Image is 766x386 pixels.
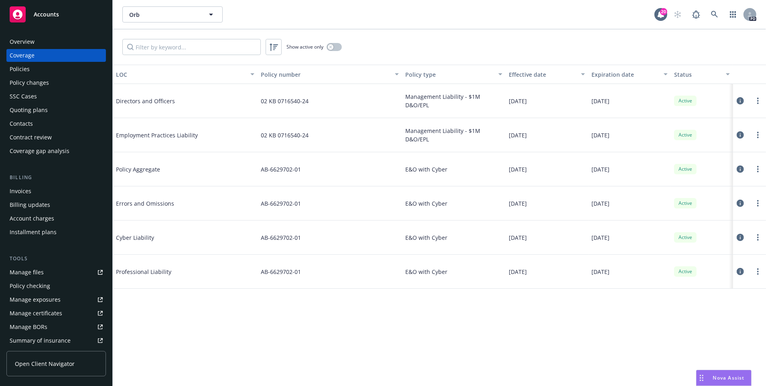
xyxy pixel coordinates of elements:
button: Policy type [402,65,506,84]
a: Report a Bug [688,6,704,22]
span: [DATE] [509,268,527,276]
span: Active [677,200,693,207]
a: Policy changes [6,76,106,89]
button: Effective date [506,65,588,84]
span: AB-6629702-01 [261,199,301,208]
span: [DATE] [509,233,527,242]
span: Errors and Omissions [116,199,236,208]
div: Installment plans [10,226,57,239]
a: Invoices [6,185,106,198]
div: Policy checking [10,280,50,292]
a: Coverage gap analysis [6,145,106,157]
div: Expiration date [591,70,659,79]
div: Billing updates [10,198,50,211]
button: Status [671,65,733,84]
div: 20 [660,8,667,15]
div: Manage files [10,266,44,279]
span: Orb [129,10,199,19]
div: Status [674,70,721,79]
span: Open Client Navigator [15,359,75,368]
span: 02 KB 0716540-24 [261,97,309,105]
a: Switch app [725,6,741,22]
div: Overview [10,35,35,48]
a: Contract review [6,131,106,144]
span: AB-6629702-01 [261,233,301,242]
span: Professional Liability [116,268,236,276]
a: Policies [6,63,106,76]
span: Active [677,165,693,173]
div: Contacts [10,117,33,130]
span: Nova Assist [713,374,745,381]
span: E&O with Cyber [405,233,447,242]
span: Directors and Officers [116,97,236,105]
span: Active [677,268,693,275]
span: [DATE] [509,97,527,105]
div: Tools [6,255,106,263]
a: Overview [6,35,106,48]
a: more [753,96,763,106]
div: Policies [10,63,30,76]
a: Summary of insurance [6,334,106,347]
input: Filter by keyword... [122,39,261,55]
a: more [753,130,763,140]
a: Policy checking [6,280,106,292]
span: [DATE] [591,97,610,105]
a: more [753,164,763,174]
span: Accounts [34,11,59,18]
div: Summary of insurance [10,334,71,347]
div: SSC Cases [10,90,37,103]
a: Search [707,6,723,22]
button: Policy number [258,65,402,84]
a: Manage BORs [6,321,106,333]
span: 02 KB 0716540-24 [261,131,309,139]
span: [DATE] [509,131,527,139]
span: Policy Aggregate [116,165,236,174]
span: [DATE] [591,233,610,242]
button: Orb [122,6,223,22]
div: Effective date [509,70,576,79]
div: Contract review [10,131,52,144]
span: E&O with Cyber [405,268,447,276]
span: E&O with Cyber [405,165,447,174]
div: Invoices [10,185,31,198]
a: more [753,267,763,276]
div: Manage BORs [10,321,47,333]
div: Policy type [405,70,494,79]
span: Management Liability - $1M D&O/EPL [405,127,502,143]
span: Active [677,234,693,241]
div: Account charges [10,212,54,225]
a: more [753,233,763,242]
span: Active [677,97,693,104]
div: Manage certificates [10,307,62,320]
a: Accounts [6,3,106,26]
button: Expiration date [588,65,671,84]
a: Contacts [6,117,106,130]
div: LOC [116,70,246,79]
a: more [753,198,763,208]
a: Start snowing [670,6,686,22]
span: E&O with Cyber [405,199,447,208]
span: Management Liability - $1M D&O/EPL [405,92,502,109]
div: Manage exposures [10,293,61,306]
span: Employment Practices Liability [116,131,236,139]
span: Manage exposures [6,293,106,306]
span: [DATE] [591,268,610,276]
div: Quoting plans [10,104,48,116]
button: Nova Assist [696,370,752,386]
div: Policy changes [10,76,49,89]
span: [DATE] [591,199,610,208]
a: Coverage [6,49,106,62]
a: Manage certificates [6,307,106,320]
span: Active [677,131,693,139]
span: [DATE] [509,199,527,208]
a: Manage files [6,266,106,279]
a: Billing updates [6,198,106,211]
span: AB-6629702-01 [261,165,301,174]
span: [DATE] [591,131,610,139]
div: Coverage [10,49,35,62]
span: [DATE] [591,165,610,174]
a: Account charges [6,212,106,225]
span: AB-6629702-01 [261,268,301,276]
a: Installment plans [6,226,106,239]
a: Quoting plans [6,104,106,116]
